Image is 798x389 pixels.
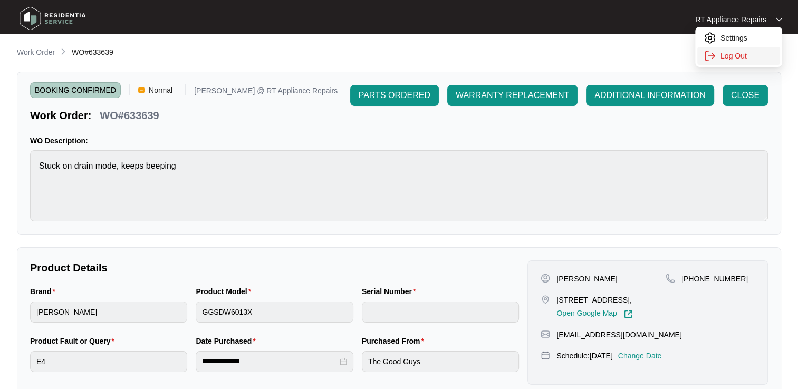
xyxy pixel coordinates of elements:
span: WO#633639 [72,48,113,56]
span: BOOKING CONFIRMED [30,82,121,98]
a: Open Google Map [556,309,632,319]
button: ADDITIONAL INFORMATION [586,85,714,106]
input: Product Model [196,302,353,323]
input: Serial Number [362,302,519,323]
span: CLOSE [731,89,759,102]
p: Change Date [618,351,662,361]
input: Purchased From [362,351,519,372]
span: WARRANTY REPLACEMENT [456,89,569,102]
img: map-pin [541,351,550,360]
p: [PHONE_NUMBER] [681,274,748,284]
span: ADDITIONAL INFORMATION [594,89,706,102]
button: WARRANTY REPLACEMENT [447,85,578,106]
p: Work Order [17,47,55,57]
img: Link-External [623,309,633,319]
img: residentia service logo [16,3,90,34]
label: Product Model [196,286,255,297]
p: Product Details [30,260,519,275]
button: CLOSE [723,85,768,106]
p: RT Appliance Repairs [695,14,766,25]
img: user-pin [541,274,550,283]
p: WO Description: [30,135,768,146]
img: dropdown arrow [776,17,782,22]
span: Normal [145,82,177,98]
p: Work Order: [30,108,91,123]
input: Product Fault or Query [30,351,187,372]
p: [STREET_ADDRESS], [556,295,632,305]
img: map-pin [541,329,550,339]
img: chevron-right [59,47,68,56]
label: Serial Number [362,286,420,297]
p: [PERSON_NAME] [556,274,617,284]
img: settings icon [704,50,716,62]
button: PARTS ORDERED [350,85,439,106]
a: Work Order [15,47,57,59]
span: PARTS ORDERED [359,89,430,102]
p: [EMAIL_ADDRESS][DOMAIN_NAME] [556,329,681,340]
label: Purchased From [362,336,428,346]
input: Brand [30,302,187,323]
label: Product Fault or Query [30,336,119,346]
p: [PERSON_NAME] @ RT Appliance Repairs [194,87,338,98]
textarea: Stuck on drain mode, keeps beeping [30,150,768,221]
p: WO#633639 [100,108,159,123]
p: Schedule: [DATE] [556,351,612,361]
input: Date Purchased [202,356,337,367]
img: Vercel Logo [138,87,145,93]
img: settings icon [704,32,716,44]
p: Settings [720,33,774,43]
img: map-pin [666,274,675,283]
p: Log Out [720,51,774,61]
img: map-pin [541,295,550,304]
label: Date Purchased [196,336,259,346]
label: Brand [30,286,60,297]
